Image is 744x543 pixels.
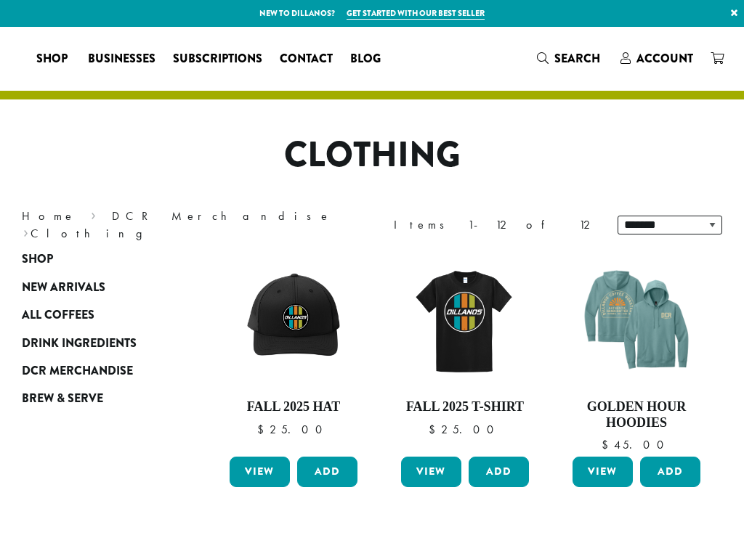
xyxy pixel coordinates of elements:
[569,399,704,430] h4: Golden Hour Hoodies
[226,253,361,388] img: DCR-Retro-Three-Strip-Circle-Patch-Trucker-Hat-Fall-WEB-scaled.jpg
[22,301,164,329] a: All Coffees
[280,50,333,68] span: Contact
[397,253,533,451] a: Fall 2025 T-Shirt $25.00
[226,399,361,415] h4: Fall 2025 Hat
[22,357,164,385] a: DCR Merchandise
[257,422,329,437] bdi: 25.00
[257,422,270,437] span: $
[36,50,68,68] span: Shop
[569,253,704,388] img: DCR-SS-Golden-Hour-Hoodie-Eucalyptus-Blue-1200x1200-Web-e1744312709309.png
[573,457,633,487] a: View
[602,437,671,452] bdi: 45.00
[297,457,357,487] button: Add
[554,50,600,67] span: Search
[22,329,164,356] a: Drink Ingredients
[636,50,693,67] span: Account
[397,399,533,415] h4: Fall 2025 T-Shirt
[23,220,28,242] span: ›
[397,253,533,388] img: DCR-Retro-Three-Strip-Circle-Tee-Fall-WEB-scaled.jpg
[11,134,733,176] h1: Clothing
[91,203,96,225] span: ›
[640,457,700,487] button: Add
[602,437,614,452] span: $
[347,7,485,20] a: Get started with our best seller
[394,216,596,234] div: Items 1-12 of 12
[401,457,461,487] a: View
[88,50,155,68] span: Businesses
[230,457,290,487] a: View
[22,390,103,408] span: Brew & Serve
[22,362,133,380] span: DCR Merchandise
[569,253,704,451] a: Golden Hour Hoodies $45.00
[226,253,361,451] a: Fall 2025 Hat $25.00
[22,250,53,269] span: Shop
[112,208,331,224] a: DCR Merchandise
[429,422,501,437] bdi: 25.00
[22,208,76,224] a: Home
[173,50,262,68] span: Subscriptions
[528,46,612,70] a: Search
[22,279,105,297] span: New Arrivals
[469,457,529,487] button: Add
[28,47,79,70] a: Shop
[22,208,350,242] nav: Breadcrumb
[22,245,164,273] a: Shop
[350,50,381,68] span: Blog
[429,422,441,437] span: $
[22,335,137,353] span: Drink Ingredients
[22,385,164,412] a: Brew & Serve
[22,306,94,324] span: All Coffees
[22,274,164,301] a: New Arrivals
